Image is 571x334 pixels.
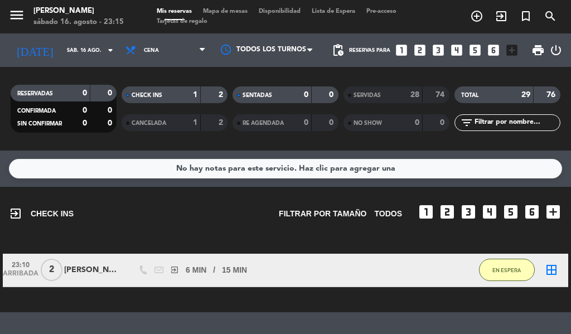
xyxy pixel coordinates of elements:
i: looks_3 [431,43,446,57]
strong: 76 [546,91,558,99]
strong: 0 [304,91,308,99]
i: add_box [544,203,562,221]
i: [DATE] [8,39,61,61]
i: looks_one [417,203,435,221]
strong: 1 [193,91,197,99]
i: filter_list [460,116,473,129]
strong: 0 [329,91,336,99]
span: 6 MIN [186,264,206,277]
span: Filtrar por tamaño [279,207,366,220]
i: looks_5 [502,203,520,221]
span: Disponibilidad [253,8,306,14]
i: looks_two [438,203,456,221]
strong: 0 [415,119,419,127]
i: search [544,9,557,23]
span: Pre-acceso [361,8,402,14]
i: arrow_drop_down [104,43,117,57]
i: exit_to_app [9,207,22,220]
div: No hay notas para este servicio. Haz clic para agregar una [176,162,395,175]
span: CONFIRMADA [17,108,56,114]
span: Mis reservas [151,8,197,14]
span: EN ESPERA [492,267,521,273]
strong: 0 [108,89,114,97]
i: looks_5 [468,43,482,57]
span: print [531,43,545,57]
span: Tarjetas de regalo [151,18,213,25]
span: TODOS [374,207,402,220]
span: NO SHOW [354,120,382,126]
i: looks_6 [523,203,541,221]
strong: 1 [193,119,197,127]
button: EN ESPERA [479,259,535,281]
span: 15 MIN [222,264,247,277]
i: looks_two [413,43,427,57]
i: turned_in_not [519,9,533,23]
i: looks_4 [449,43,464,57]
span: CHECK INS [9,207,74,220]
strong: 0 [83,89,87,97]
span: SIN CONFIRMAR [17,121,62,127]
span: SENTADAS [243,93,272,98]
i: looks_3 [459,203,477,221]
span: / [213,264,215,277]
span: 2 [41,259,62,281]
strong: 74 [435,91,447,99]
strong: 0 [304,119,308,127]
i: border_all [545,263,558,277]
i: menu [8,7,25,23]
div: [PERSON_NAME] [64,264,120,277]
strong: 2 [219,119,225,127]
span: Lista de Espera [306,8,361,14]
div: [PERSON_NAME] [33,6,124,17]
i: power_settings_new [549,43,563,57]
strong: 29 [521,91,530,99]
strong: 2 [219,91,225,99]
strong: 0 [108,107,114,114]
i: looks_4 [481,203,499,221]
i: looks_6 [486,43,501,57]
i: exit_to_app [170,265,179,274]
i: add_circle_outline [470,9,483,23]
span: TOTAL [461,93,478,98]
span: CANCELADA [132,120,166,126]
span: RESERVADAS [17,91,53,96]
strong: 0 [329,119,336,127]
span: pending_actions [331,43,345,57]
span: Mapa de mesas [197,8,253,14]
strong: 0 [108,119,114,127]
i: exit_to_app [495,9,508,23]
span: SERVIDAS [354,93,381,98]
strong: 28 [410,91,419,99]
strong: 0 [440,119,447,127]
strong: 0 [83,107,87,114]
span: CHECK INS [132,93,162,98]
span: 23:10 [7,258,35,270]
div: sábado 16. agosto - 23:15 [33,17,124,28]
i: looks_one [394,43,409,57]
span: RE AGENDADA [243,120,284,126]
strong: 0 [83,119,87,127]
span: ARRIBADA [7,270,35,283]
button: menu [8,7,25,27]
div: LOG OUT [549,33,563,67]
i: add_box [505,43,519,57]
span: Cena [144,47,159,54]
span: Reservas para [349,47,390,54]
input: Filtrar por nombre... [473,117,560,129]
